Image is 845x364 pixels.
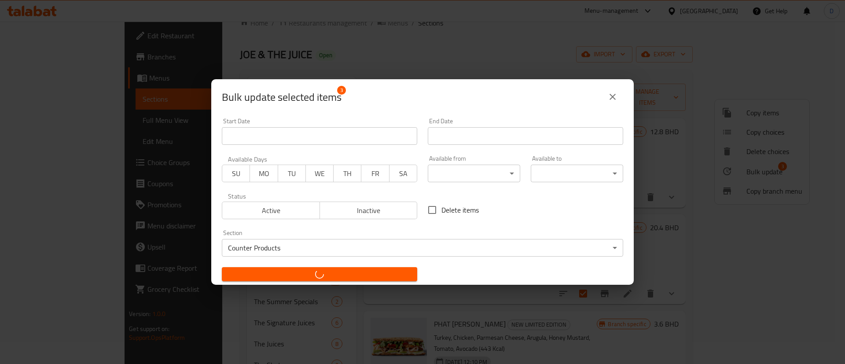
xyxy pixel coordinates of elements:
button: SU [222,165,250,182]
button: SA [389,165,417,182]
span: TU [282,167,302,180]
button: Inactive [320,202,418,219]
div: ​ [428,165,520,182]
span: Selected items count [222,90,342,104]
span: FR [365,167,386,180]
span: SU [226,167,246,180]
span: MO [253,167,274,180]
span: Inactive [323,204,414,217]
span: TH [337,167,358,180]
button: FR [361,165,389,182]
button: WE [305,165,334,182]
div: Counter Products [222,239,623,257]
button: Active [222,202,320,219]
span: 3 [337,86,346,95]
button: close [602,86,623,107]
span: Delete items [441,205,479,215]
button: TU [278,165,306,182]
span: WE [309,167,330,180]
span: SA [393,167,414,180]
button: TH [333,165,361,182]
div: ​ [531,165,623,182]
button: MO [250,165,278,182]
span: Active [226,204,316,217]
